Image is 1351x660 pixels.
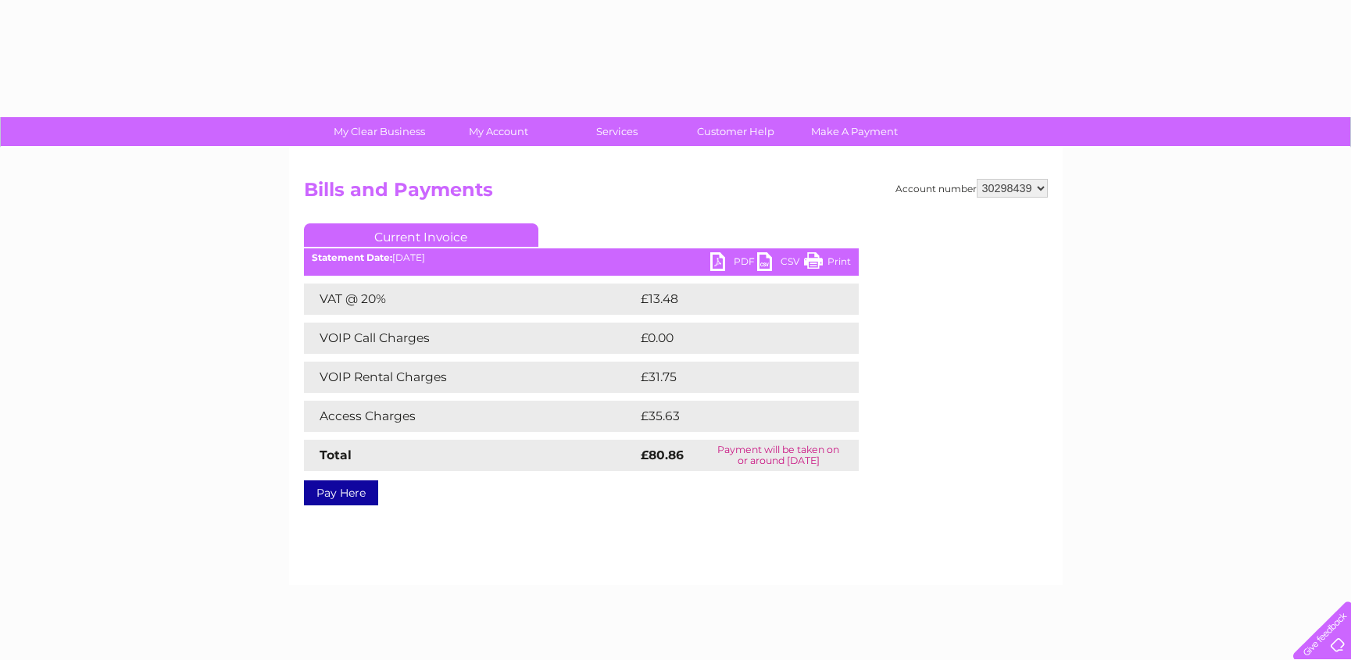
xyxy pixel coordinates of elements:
[671,117,800,146] a: Customer Help
[304,252,859,263] div: [DATE]
[304,362,637,393] td: VOIP Rental Charges
[304,284,637,315] td: VAT @ 20%
[699,440,858,471] td: Payment will be taken on or around [DATE]
[895,179,1048,198] div: Account number
[320,448,352,462] strong: Total
[804,252,851,275] a: Print
[710,252,757,275] a: PDF
[434,117,563,146] a: My Account
[304,179,1048,209] h2: Bills and Payments
[304,223,538,247] a: Current Invoice
[637,401,827,432] td: £35.63
[637,284,826,315] td: £13.48
[637,362,825,393] td: £31.75
[304,323,637,354] td: VOIP Call Charges
[304,480,378,505] a: Pay Here
[304,401,637,432] td: Access Charges
[790,117,919,146] a: Make A Payment
[641,448,684,462] strong: £80.86
[312,252,392,263] b: Statement Date:
[637,323,823,354] td: £0.00
[315,117,444,146] a: My Clear Business
[552,117,681,146] a: Services
[757,252,804,275] a: CSV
